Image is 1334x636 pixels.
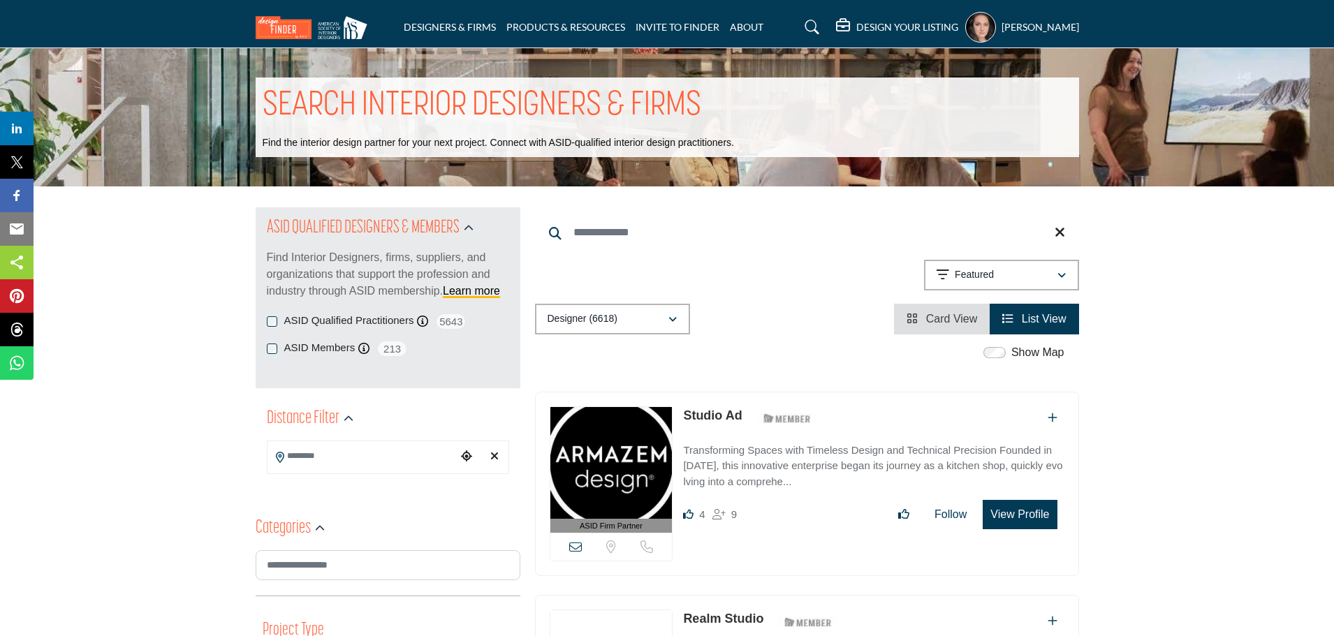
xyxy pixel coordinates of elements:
[1048,412,1057,424] a: Add To List
[506,21,625,33] a: PRODUCTS & RESOURCES
[267,316,277,327] input: ASID Qualified Practitioners checkbox
[456,442,477,472] div: Choose your current location
[683,509,694,519] i: Likes
[683,406,742,425] p: Studio Ad
[683,609,763,628] p: Realm Studio
[1002,20,1079,34] h5: [PERSON_NAME]
[284,340,356,356] label: ASID Members
[548,312,617,326] p: Designer (6618)
[267,406,339,431] h2: Distance Filter
[550,407,673,533] a: ASID Firm Partner
[267,216,460,241] h2: ASID QUALIFIED DESIGNERS & MEMBERS
[1011,344,1064,361] label: Show Map
[777,613,840,630] img: ASID Members Badge Icon
[683,434,1064,490] a: Transforming Spaces with Timeless Design and Technical Precision Founded in [DATE], this innovati...
[699,508,705,520] span: 4
[730,21,763,33] a: ABOUT
[535,216,1079,249] input: Search Keyword
[267,249,509,299] p: Find Interior Designers, firms, suppliers, and organizations that support the profession and indu...
[580,520,643,532] span: ASID Firm Partner
[990,304,1078,334] li: List View
[756,410,819,427] img: ASID Members Badge Icon
[965,12,996,43] button: Show hide supplier dropdown
[907,313,977,325] a: View Card
[683,408,742,422] a: Studio Ad
[256,550,520,580] input: Search Category
[535,304,690,334] button: Designer (6618)
[925,501,976,528] button: Follow
[836,19,958,36] div: DESIGN YOUR LISTING
[443,285,500,297] a: Learn more
[894,304,990,334] li: Card View
[267,343,277,354] input: ASID Members checkbox
[1048,615,1057,627] a: Add To List
[1002,313,1066,325] a: View List
[256,516,311,541] h2: Categories
[955,268,994,282] p: Featured
[683,443,1064,490] p: Transforming Spaces with Timeless Design and Technical Precision Founded in [DATE], this innovati...
[712,506,737,523] div: Followers
[924,260,1079,290] button: Featured
[376,340,408,357] span: 213
[1022,313,1067,325] span: List View
[263,84,701,128] h1: SEARCH INTERIOR DESIGNERS & FIRMS
[683,612,763,626] a: Realm Studio
[484,442,505,472] div: Clear search location
[550,407,673,519] img: Studio Ad
[889,501,918,528] button: Like listing
[983,500,1057,529] button: View Profile
[263,136,734,150] p: Find the interior design partner for your next project. Connect with ASID-qualified interior desi...
[256,16,374,39] img: Site Logo
[926,313,978,325] span: Card View
[731,508,737,520] span: 9
[284,313,414,329] label: ASID Qualified Practitioners
[856,21,958,34] h5: DESIGN YOUR LISTING
[404,21,496,33] a: DESIGNERS & FIRMS
[435,313,467,330] span: 5643
[636,21,719,33] a: INVITE TO FINDER
[791,16,828,38] a: Search
[267,443,456,470] input: Search Location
